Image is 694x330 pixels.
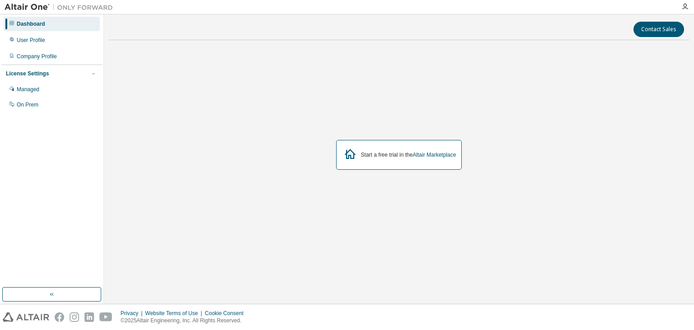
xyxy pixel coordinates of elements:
[17,101,38,108] div: On Prem
[17,37,45,44] div: User Profile
[5,3,117,12] img: Altair One
[99,312,113,322] img: youtube.svg
[3,312,49,322] img: altair_logo.svg
[6,70,49,77] div: License Settings
[84,312,94,322] img: linkedin.svg
[55,312,64,322] img: facebook.svg
[17,53,57,60] div: Company Profile
[17,86,39,93] div: Managed
[121,317,249,325] p: © 2025 Altair Engineering, Inc. All Rights Reserved.
[205,310,249,317] div: Cookie Consent
[17,20,45,28] div: Dashboard
[413,152,456,158] a: Altair Marketplace
[70,312,79,322] img: instagram.svg
[145,310,205,317] div: Website Terms of Use
[121,310,145,317] div: Privacy
[633,22,684,37] button: Contact Sales
[361,151,456,158] div: Start a free trial in the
